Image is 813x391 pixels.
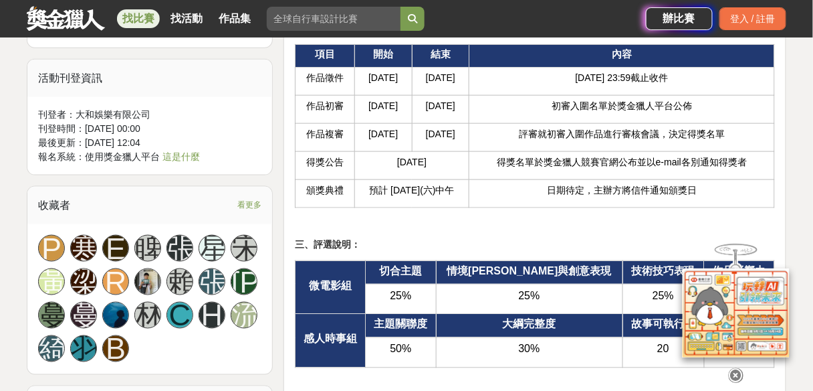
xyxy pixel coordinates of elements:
div: 最後更新： [DATE] 12:04 [38,136,261,150]
a: B [102,335,129,362]
p: 初審入圍名單於獎金獵人平台公佈 [476,99,768,113]
span: 看更多 [237,198,261,212]
p: [DATE] [362,155,462,169]
p: 作品複審 [302,127,348,141]
a: E [102,235,129,262]
strong: 結束 [431,48,451,60]
a: Avatar [134,268,161,295]
strong: 三、評選說明： [295,239,360,250]
p: 頒獎典禮 [302,183,348,198]
p: 作品初審 [302,99,348,113]
a: 林 [134,302,161,329]
div: 報名系統：使用獎金獵人平台 [38,150,261,164]
p: [DATE] [419,99,463,113]
p: 評審就初審入圍作品進行審核會議，決定得獎名單 [476,127,768,141]
p: [DATE] [419,71,463,85]
strong: 大綱完整度 [503,319,556,330]
strong: 項目 [315,48,335,60]
img: Avatar [103,303,128,328]
a: 睥 [134,235,161,262]
a: 找活動 [165,9,208,28]
a: 綺 [38,335,65,362]
a: Avatar [102,302,129,329]
a: 梁 [70,268,97,295]
a: 找比賽 [117,9,160,28]
a: 蔓 [70,302,97,329]
a: 蔓 [38,302,65,329]
img: d2146d9a-e6f6-4337-9592-8cefde37ba6b.png [683,262,790,351]
a: 星 [199,235,225,262]
strong: 情境[PERSON_NAME]與創意表現 [447,265,611,277]
div: 登入 / 註冊 [719,7,786,30]
a: C [166,302,193,329]
strong: 感人時事組 [304,333,357,345]
a: 黃 [38,268,65,295]
p: 日期待定，主辦方將信件通知頒獎日 [476,183,768,198]
strong: 主題關聯度 [374,319,428,330]
div: 活動刊登資訊 [27,60,272,97]
span: 30% [519,343,540,355]
p: [DATE] 23:59截止收件 [476,71,768,85]
strong: 微電影組 [309,280,352,291]
img: Avatar [135,269,160,295]
a: H [199,302,225,329]
p: [DATE] [419,127,463,141]
a: 流 [231,302,257,329]
a: 作品集 [213,9,256,28]
p: [DATE] [362,99,405,113]
span: 20 [657,343,669,355]
a: 張 [199,268,225,295]
strong: 切合主題 [380,265,423,277]
a: 辦比賽 [646,7,713,30]
p: 作品徵件 [302,71,348,85]
p: [DATE] [362,71,405,85]
a: 寒 [70,235,97,262]
a: 羽 [70,335,97,362]
input: 全球自行車設計比賽 [267,7,400,31]
div: 刊登者： 大和娛樂有限公司 [38,108,261,122]
a: R [102,268,129,295]
strong: 技術技巧表現 [631,265,695,277]
strong: 故事可執行性 [631,319,695,330]
a: 這是什麼 [162,151,200,162]
a: 張 [166,235,193,262]
a: 宋 [231,235,257,262]
strong: 開始 [373,48,393,60]
p: 得獎名單於獎金獵人競賽官網公布並以e-mail各別通知得獎者 [476,155,768,169]
span: 25% [519,290,540,301]
strong: 內容 [612,48,632,60]
span: 25% [653,290,674,301]
a: 賴 [166,268,193,295]
a: [PERSON_NAME] [231,268,257,295]
p: 得獎公告 [302,155,348,169]
div: 刊登時間： [DATE] 00:00 [38,122,261,136]
p: [DATE] [362,127,405,141]
span: 收藏者 [38,200,70,211]
span: 50% [390,343,412,355]
a: P [38,235,65,262]
p: 預計 [DATE](六)中午 [362,183,462,198]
